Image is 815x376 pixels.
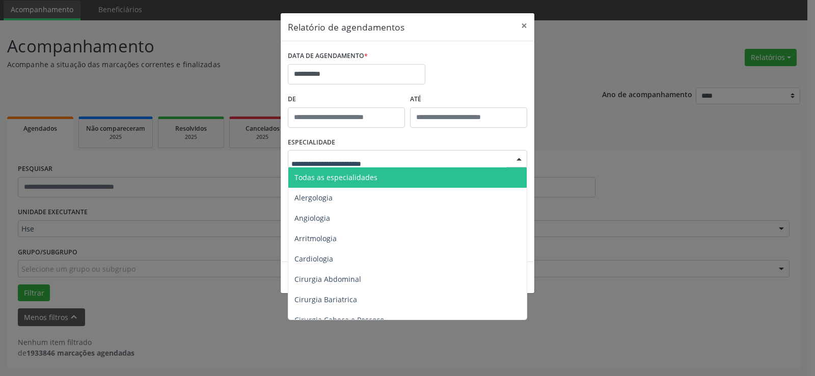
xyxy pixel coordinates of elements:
span: Cirurgia Bariatrica [294,295,357,304]
span: Cardiologia [294,254,333,264]
label: ESPECIALIDADE [288,135,335,151]
label: DATA DE AGENDAMENTO [288,48,368,64]
span: Alergologia [294,193,333,203]
span: Angiologia [294,213,330,223]
h5: Relatório de agendamentos [288,20,404,34]
button: Close [514,13,534,38]
span: Arritmologia [294,234,337,243]
span: Cirurgia Abdominal [294,274,361,284]
span: Cirurgia Cabeça e Pescoço [294,315,384,325]
label: ATÉ [410,92,527,107]
label: De [288,92,405,107]
span: Todas as especialidades [294,172,377,182]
